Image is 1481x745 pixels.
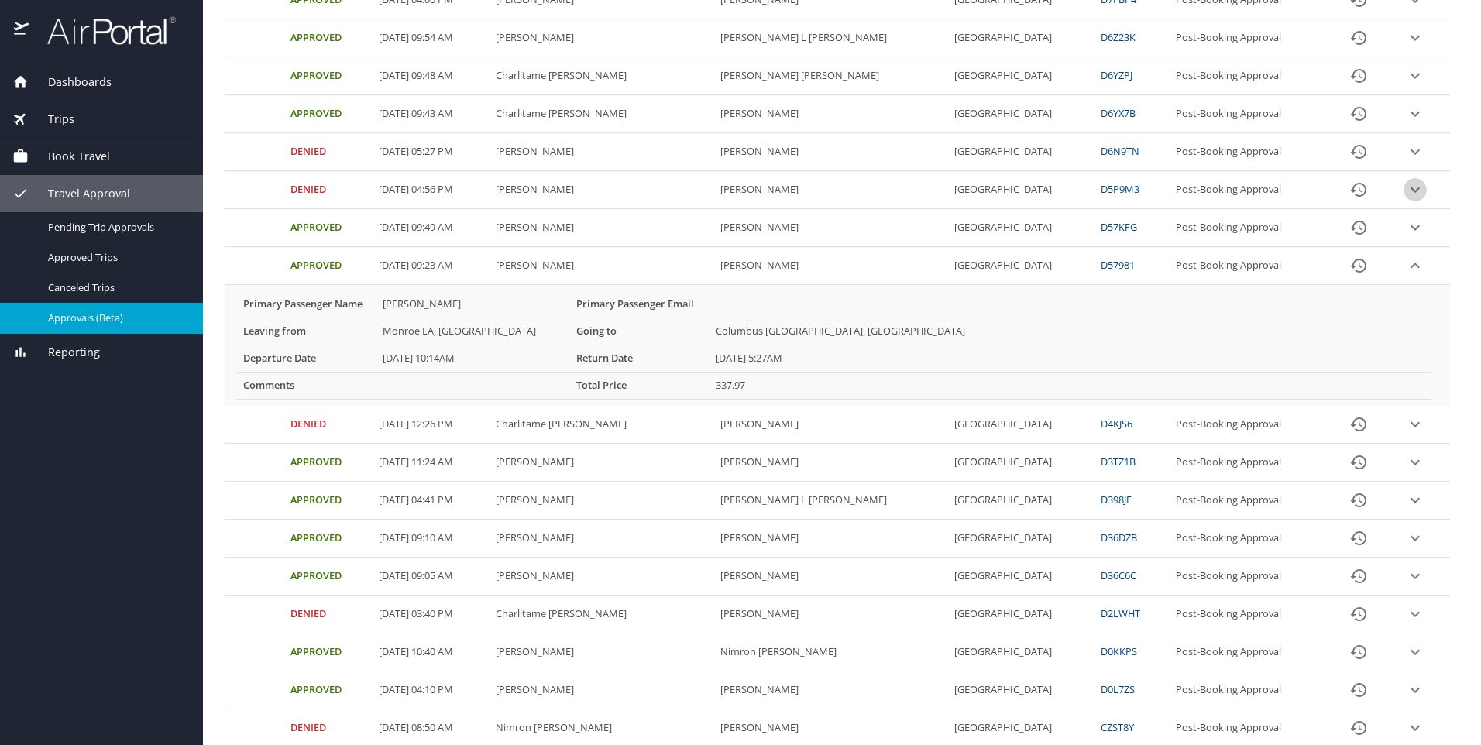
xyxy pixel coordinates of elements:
[1170,95,1326,133] td: Post-Booking Approval
[1404,527,1427,550] button: expand row
[948,406,1095,444] td: [GEOGRAPHIC_DATA]
[490,209,713,247] td: [PERSON_NAME]
[1404,26,1427,50] button: expand row
[714,633,948,671] td: Nimron [PERSON_NAME]
[1101,258,1135,272] a: D57981
[1170,57,1326,95] td: Post-Booking Approval
[948,444,1095,482] td: [GEOGRAPHIC_DATA]
[373,133,490,171] td: [DATE] 05:27 PM
[714,57,948,95] td: [PERSON_NAME] [PERSON_NAME]
[1340,133,1377,170] button: History
[1170,406,1326,444] td: Post-Booking Approval
[490,633,713,671] td: [PERSON_NAME]
[714,558,948,596] td: [PERSON_NAME]
[490,596,713,633] td: Charlitame [PERSON_NAME]
[490,19,713,57] td: [PERSON_NAME]
[373,671,490,709] td: [DATE] 04:10 PM
[29,185,130,202] span: Travel Approval
[710,318,1431,345] td: Columbus [GEOGRAPHIC_DATA], [GEOGRAPHIC_DATA]
[1101,606,1140,620] a: D2LWHT
[490,171,713,209] td: [PERSON_NAME]
[1101,644,1137,658] a: D0KKPS
[490,520,713,558] td: [PERSON_NAME]
[1404,678,1427,702] button: expand row
[1170,247,1326,285] td: Post-Booking Approval
[1404,102,1427,125] button: expand row
[1101,68,1132,82] a: D6YZPJ
[1101,144,1139,158] a: D6N9TN
[284,19,373,57] td: Approved
[1101,106,1136,120] a: D6YX7B
[1340,57,1377,94] button: History
[284,133,373,171] td: Denied
[490,133,713,171] td: [PERSON_NAME]
[373,482,490,520] td: [DATE] 04:41 PM
[1101,493,1132,506] a: D398JF
[1170,482,1326,520] td: Post-Booking Approval
[48,280,184,295] span: Canceled Trips
[1404,64,1427,88] button: expand row
[284,247,373,285] td: Approved
[490,247,713,285] td: [PERSON_NAME]
[1404,640,1427,664] button: expand row
[376,291,570,318] td: [PERSON_NAME]
[29,344,100,361] span: Reporting
[1101,417,1132,431] a: D4KJS6
[1170,558,1326,596] td: Post-Booking Approval
[714,406,948,444] td: [PERSON_NAME]
[373,209,490,247] td: [DATE] 09:49 AM
[714,596,948,633] td: [PERSON_NAME]
[570,345,710,372] th: Return Date
[490,95,713,133] td: Charlitame [PERSON_NAME]
[1101,530,1137,544] a: D36DZB
[284,596,373,633] td: Denied
[373,19,490,57] td: [DATE] 09:54 AM
[29,74,112,91] span: Dashboards
[1404,216,1427,239] button: expand row
[1101,30,1136,44] a: D6Z23K
[1170,209,1326,247] td: Post-Booking Approval
[948,247,1095,285] td: [GEOGRAPHIC_DATA]
[714,95,948,133] td: [PERSON_NAME]
[373,558,490,596] td: [DATE] 09:05 AM
[490,482,713,520] td: [PERSON_NAME]
[1340,171,1377,208] button: History
[376,318,570,345] td: Monroe LA, [GEOGRAPHIC_DATA]
[948,133,1095,171] td: [GEOGRAPHIC_DATA]
[1404,413,1427,436] button: expand row
[284,171,373,209] td: Denied
[284,444,373,482] td: Approved
[284,406,373,444] td: Denied
[1340,596,1377,633] button: History
[1340,633,1377,671] button: History
[1170,596,1326,633] td: Post-Booking Approval
[373,633,490,671] td: [DATE] 10:40 AM
[948,95,1095,133] td: [GEOGRAPHIC_DATA]
[237,372,376,399] th: Comments
[29,111,74,128] span: Trips
[948,633,1095,671] td: [GEOGRAPHIC_DATA]
[948,171,1095,209] td: [GEOGRAPHIC_DATA]
[284,558,373,596] td: Approved
[1101,182,1139,196] a: D5P9M3
[948,19,1095,57] td: [GEOGRAPHIC_DATA]
[1170,444,1326,482] td: Post-Booking Approval
[1404,451,1427,474] button: expand row
[490,406,713,444] td: Charlitame [PERSON_NAME]
[710,345,1431,372] td: [DATE] 5:27AM
[237,291,1431,400] table: More info for approvals
[490,671,713,709] td: [PERSON_NAME]
[29,148,110,165] span: Book Travel
[237,291,376,318] th: Primary Passenger Name
[284,633,373,671] td: Approved
[948,520,1095,558] td: [GEOGRAPHIC_DATA]
[1340,247,1377,284] button: History
[1340,406,1377,443] button: History
[710,372,1431,399] td: 337.97
[237,345,376,372] th: Departure Date
[376,345,570,372] td: [DATE] 10:14AM
[948,209,1095,247] td: [GEOGRAPHIC_DATA]
[714,19,948,57] td: [PERSON_NAME] L [PERSON_NAME]
[1340,19,1377,57] button: History
[1170,19,1326,57] td: Post-Booking Approval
